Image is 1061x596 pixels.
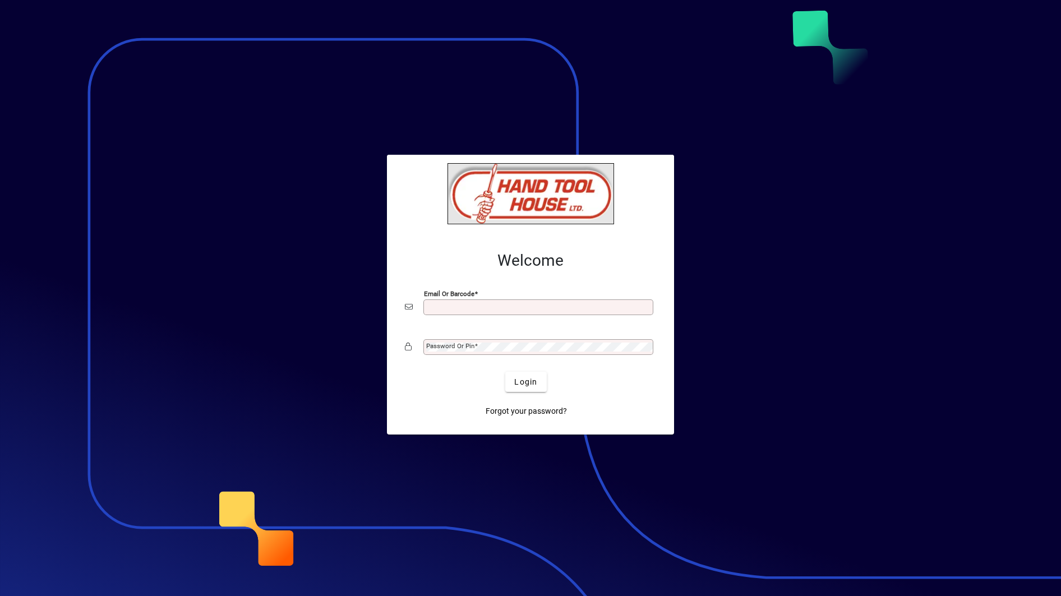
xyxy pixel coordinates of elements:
h2: Welcome [405,251,656,270]
button: Login [505,372,546,392]
a: Forgot your password? [481,401,571,421]
mat-label: Password or Pin [426,342,474,350]
span: Forgot your password? [486,405,567,417]
span: Login [514,376,537,388]
mat-label: Email or Barcode [424,290,474,298]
